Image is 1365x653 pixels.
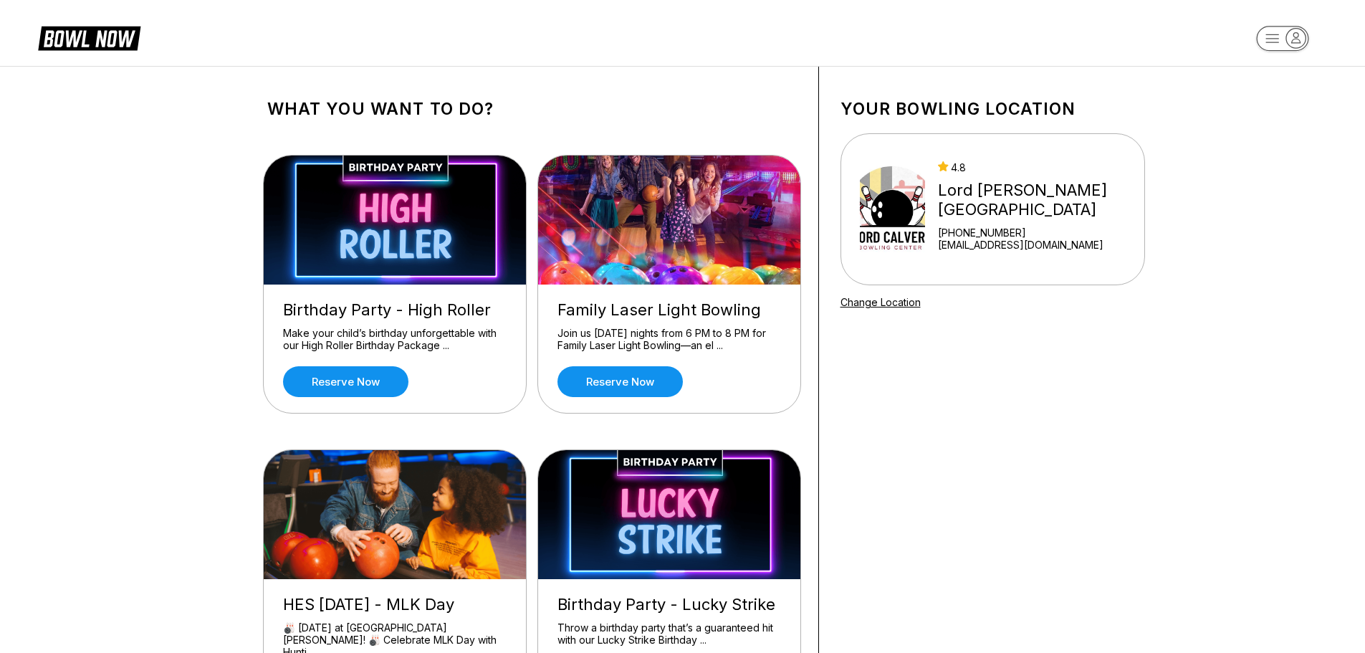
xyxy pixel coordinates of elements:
[938,161,1138,173] div: 4.8
[938,239,1138,251] a: [EMAIL_ADDRESS][DOMAIN_NAME]
[283,621,507,647] div: 🎳 [DATE] at [GEOGRAPHIC_DATA][PERSON_NAME]! 🎳 Celebrate MLK Day with Hunti ...
[938,227,1138,239] div: [PHONE_NUMBER]
[283,595,507,614] div: HES [DATE] - MLK Day
[557,327,781,352] div: Join us [DATE] nights from 6 PM to 8 PM for Family Laser Light Bowling—an el ...
[557,595,781,614] div: Birthday Party - Lucky Strike
[557,621,781,647] div: Throw a birthday party that’s a guaranteed hit with our Lucky Strike Birthday ...
[264,156,527,285] img: Birthday Party - High Roller
[938,181,1138,219] div: Lord [PERSON_NAME][GEOGRAPHIC_DATA]
[860,156,926,263] img: Lord Calvert Bowling Center
[840,296,921,308] a: Change Location
[264,450,527,579] img: HES Spirit Day - MLK Day
[840,99,1145,119] h1: Your bowling location
[267,99,797,119] h1: What you want to do?
[283,327,507,352] div: Make your child’s birthday unforgettable with our High Roller Birthday Package ...
[557,366,683,397] a: Reserve now
[538,156,802,285] img: Family Laser Light Bowling
[538,450,802,579] img: Birthday Party - Lucky Strike
[557,300,781,320] div: Family Laser Light Bowling
[283,366,408,397] a: Reserve now
[283,300,507,320] div: Birthday Party - High Roller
